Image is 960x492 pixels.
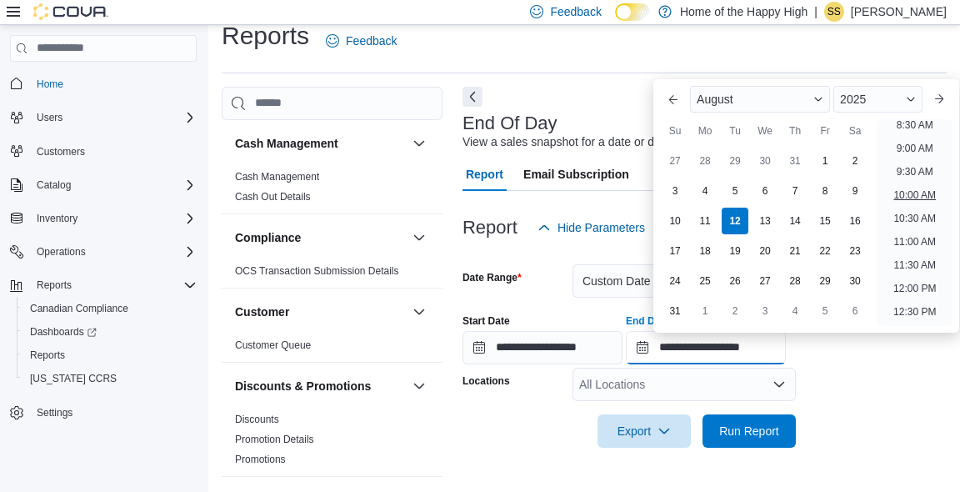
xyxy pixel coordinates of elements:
input: Press the down key to open a popover containing a calendar. [462,331,622,364]
a: Discounts [235,414,279,425]
span: Operations [30,242,197,262]
div: day-30 [752,148,778,174]
p: | [814,2,817,22]
div: day-21 [782,238,808,264]
div: day-20 [752,238,778,264]
div: day-6 [752,178,778,204]
span: Discounts [235,413,279,426]
span: Cash Out Details [235,190,311,203]
button: Catalog [3,173,203,197]
button: Next [462,87,482,107]
input: Dark Mode [615,3,650,21]
div: Sa [842,118,868,144]
span: [US_STATE] CCRS [30,372,117,385]
a: Settings [30,403,79,423]
button: Compliance [409,228,429,248]
div: Fr [812,118,838,144]
span: Promotion Details [235,433,314,446]
div: Cash Management [222,167,442,213]
span: OCS Transaction Submission Details [235,264,399,278]
div: day-31 [782,148,808,174]
span: Settings [30,402,197,423]
h3: Cash Management [235,135,338,152]
button: Hide Parameters [531,211,652,244]
div: day-1 [692,298,718,324]
a: Cash Management [235,171,319,183]
button: Previous Month [660,86,687,113]
div: day-29 [722,148,748,174]
span: Export [607,414,681,448]
div: day-3 [752,298,778,324]
button: Operations [3,240,203,264]
div: day-22 [812,238,838,264]
li: 11:30 AM [887,255,942,275]
a: Dashboards [17,320,203,344]
div: Compliance [222,261,442,288]
div: Button. Open the month selector. August is currently selected. [690,86,830,113]
span: Canadian Compliance [30,302,128,315]
label: Start Date [462,314,510,328]
button: Open list of options [772,378,786,391]
a: [US_STATE] CCRS [23,369,123,389]
div: day-13 [752,208,778,234]
span: Report [466,158,503,191]
button: Settings [3,400,203,424]
span: Users [30,108,197,128]
li: 12:00 PM [887,279,942,299]
p: [PERSON_NAME] [851,2,947,22]
button: Compliance [235,229,406,246]
img: Cova [33,3,108,20]
div: day-14 [782,208,808,234]
span: Run Report [719,423,779,439]
div: day-29 [812,268,838,294]
div: day-7 [782,178,808,204]
span: Hide Parameters [557,219,645,236]
label: Date Range [462,271,522,284]
a: Reports [23,345,72,365]
div: day-24 [662,268,688,294]
span: Customer Queue [235,339,311,352]
div: day-8 [812,178,838,204]
div: day-2 [842,148,868,174]
div: day-27 [752,268,778,294]
label: End Date [626,314,669,328]
span: Feedback [550,3,601,20]
div: day-31 [662,298,688,324]
input: Press the down key to enter a popover containing a calendar. Press the escape key to close the po... [626,331,786,364]
button: Inventory [30,208,84,228]
button: Home [3,72,203,96]
div: day-23 [842,238,868,264]
ul: Time [877,119,952,326]
a: Dashboards [23,322,103,342]
span: Inventory [30,208,197,228]
li: 11:00 AM [887,232,942,252]
div: day-3 [662,178,688,204]
div: Button. Open the year selector. 2025 is currently selected. [833,86,922,113]
button: Run Report [702,414,796,448]
span: Washington CCRS [23,369,197,389]
a: Promotion Details [235,434,314,445]
div: day-26 [722,268,748,294]
div: day-5 [722,178,748,204]
p: Home of the Happy High [680,2,807,22]
button: Operations [30,242,92,262]
a: Customers [30,142,92,162]
button: Users [3,106,203,129]
span: Settings [37,406,72,419]
div: Su [662,118,688,144]
h3: Report [462,218,517,238]
h3: Compliance [235,229,301,246]
button: Reports [17,344,203,367]
span: Reports [37,279,72,292]
div: Tu [722,118,748,144]
li: 1:00 PM [889,325,940,345]
div: day-15 [812,208,838,234]
span: Reports [30,349,65,362]
label: Locations [462,374,510,388]
a: Canadian Compliance [23,299,135,319]
span: SS [827,2,841,22]
div: Customer [222,335,442,362]
span: Catalog [37,178,71,192]
div: day-6 [842,298,868,324]
span: Users [37,111,62,124]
